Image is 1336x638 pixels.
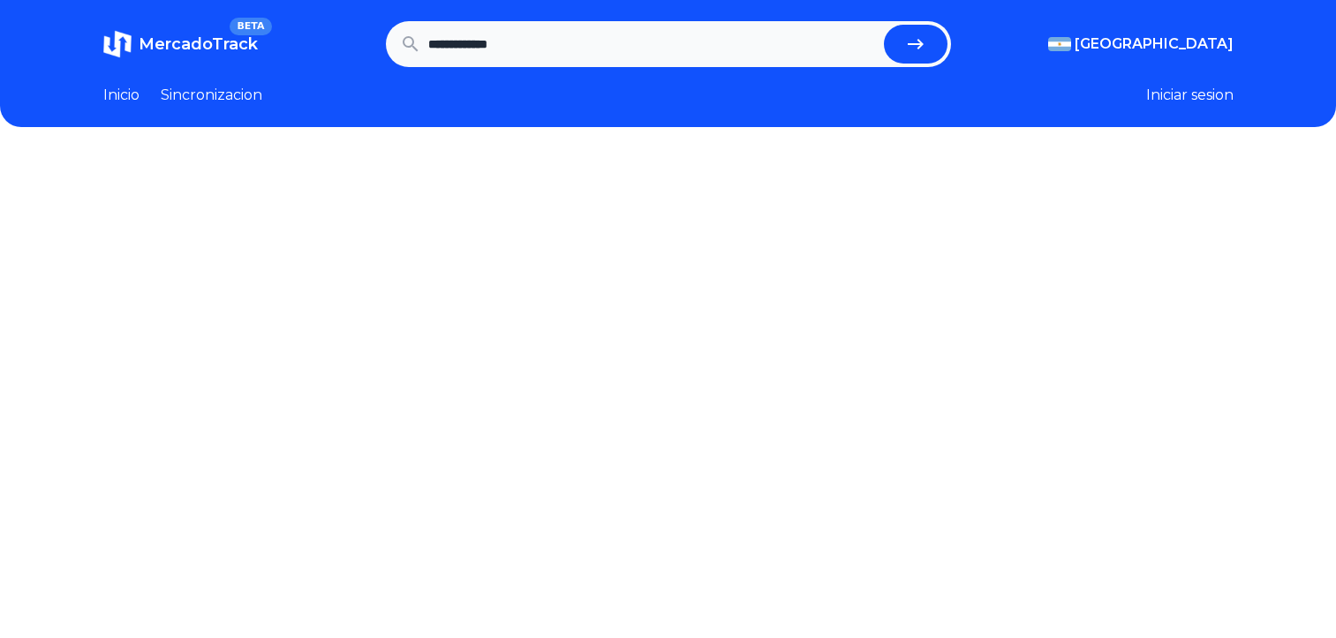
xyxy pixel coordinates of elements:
[230,18,271,35] span: BETA
[103,30,258,58] a: MercadoTrackBETA
[139,34,258,54] span: MercadoTrack
[1048,37,1071,51] img: Argentina
[103,30,132,58] img: MercadoTrack
[1048,34,1234,55] button: [GEOGRAPHIC_DATA]
[161,85,262,106] a: Sincronizacion
[1075,34,1234,55] span: [GEOGRAPHIC_DATA]
[103,85,140,106] a: Inicio
[1146,85,1234,106] button: Iniciar sesion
